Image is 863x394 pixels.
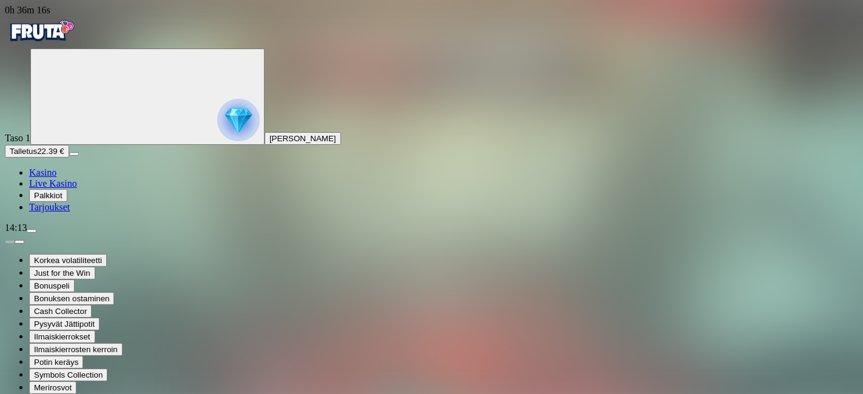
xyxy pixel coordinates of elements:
[29,189,67,202] button: reward iconPalkkiot
[27,229,36,233] button: menu
[29,305,92,318] button: Cash Collector
[5,240,15,244] button: prev slide
[29,254,107,267] button: Korkea volatiliteetti
[29,167,56,178] span: Kasino
[29,369,107,381] button: Symbols Collection
[29,167,56,178] a: diamond iconKasino
[69,152,79,156] button: menu
[29,292,114,305] button: Bonuksen ostaminen
[34,307,87,316] span: Cash Collector
[30,48,265,145] button: reward progress
[34,281,70,290] span: Bonuspeli
[34,370,103,379] span: Symbols Collection
[29,178,77,189] a: poker-chip iconLive Kasino
[37,147,64,156] span: 22.39 €
[34,332,90,341] span: Ilmaiskierrokset
[29,267,95,279] button: Just for the Win
[34,358,78,367] span: Potin keräys
[269,134,336,143] span: [PERSON_NAME]
[5,16,858,213] nav: Primary
[15,240,24,244] button: next slide
[217,99,260,141] img: reward progress
[34,256,102,265] span: Korkea volatiliteetti
[5,145,69,158] button: Talletusplus icon22.39 €
[5,222,27,233] span: 14:13
[29,202,70,212] span: Tarjoukset
[29,343,123,356] button: Ilmaiskierrosten kerroin
[29,318,100,330] button: Pysyvät Jättipotit
[34,383,72,392] span: Merirosvot
[34,294,109,303] span: Bonuksen ostaminen
[5,16,78,46] img: Fruta
[29,381,76,394] button: Merirosvot
[5,5,50,15] span: user session time
[5,133,30,143] span: Taso 1
[34,269,90,278] span: Just for the Win
[29,279,75,292] button: Bonuspeli
[29,202,70,212] a: gift-inverted iconTarjoukset
[5,38,78,48] a: Fruta
[265,132,341,145] button: [PERSON_NAME]
[34,345,118,354] span: Ilmaiskierrosten kerroin
[29,330,95,343] button: Ilmaiskierrokset
[34,319,95,329] span: Pysyvät Jättipotit
[29,178,77,189] span: Live Kasino
[34,191,63,200] span: Palkkiot
[10,147,37,156] span: Talletus
[29,356,83,369] button: Potin keräys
